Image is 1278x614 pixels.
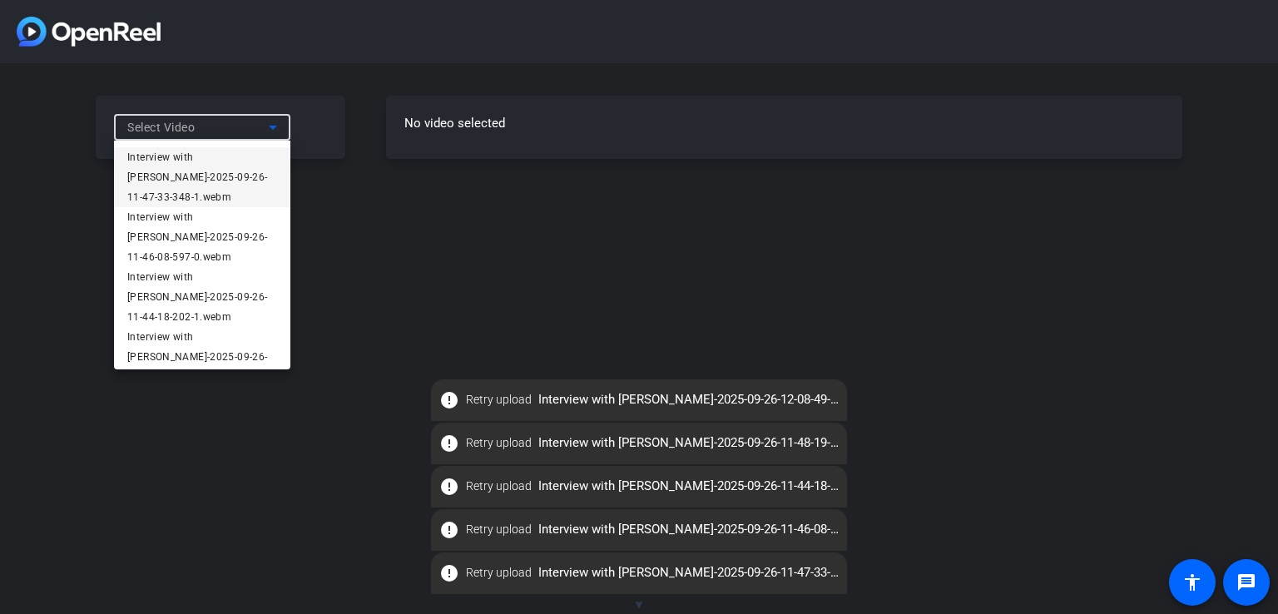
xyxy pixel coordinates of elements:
[466,391,532,409] span: Retry upload
[431,385,847,415] span: Interview with [PERSON_NAME]-2025-09-26-12-08-49-964-1.webm
[127,147,277,207] span: Interview with [PERSON_NAME]-2025-09-26-11-47-33-348-1.webm
[466,564,532,582] span: Retry upload
[431,558,847,588] span: Interview with [PERSON_NAME]-2025-09-26-11-47-33-348-1.webm
[439,563,459,583] mat-icon: error
[633,597,646,612] span: ▼
[439,477,459,497] mat-icon: error
[127,207,277,267] span: Interview with [PERSON_NAME]-2025-09-26-11-46-08-597-0.webm
[431,428,847,458] span: Interview with [PERSON_NAME]-2025-09-26-11-48-19-544-1.webm
[466,434,532,452] span: Retry upload
[431,472,847,502] span: Interview with [PERSON_NAME]-2025-09-26-11-44-18-202-1.webm
[439,433,459,453] mat-icon: error
[439,390,459,410] mat-icon: error
[466,478,532,495] span: Retry upload
[127,267,277,327] span: Interview with [PERSON_NAME]-2025-09-26-11-44-18-202-1.webm
[127,327,277,387] span: Interview with [PERSON_NAME]-2025-09-26-11-48-19-544-1.webm
[439,520,459,540] mat-icon: error
[466,521,532,538] span: Retry upload
[431,515,847,545] span: Interview with [PERSON_NAME]-2025-09-26-11-46-08-597-0.webm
